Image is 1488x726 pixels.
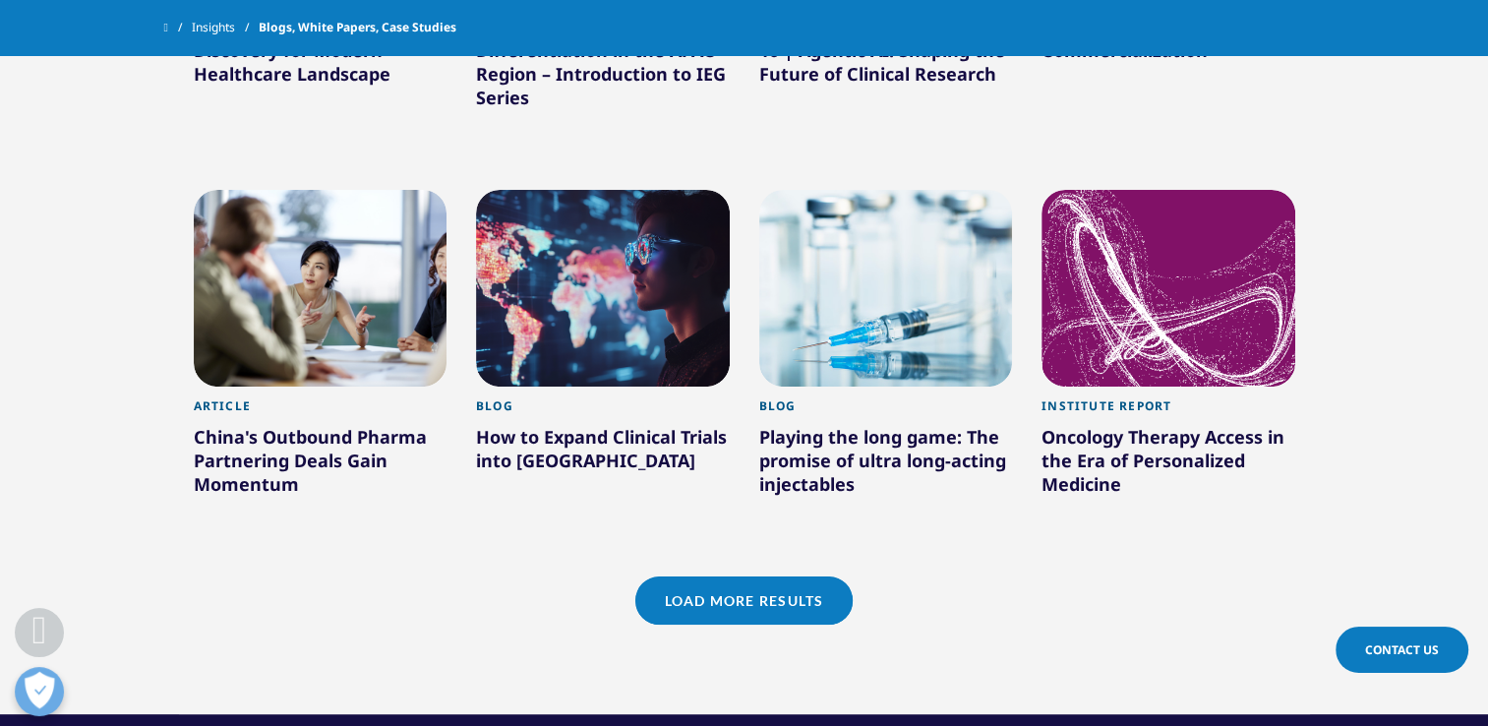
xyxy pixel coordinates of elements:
[476,398,730,425] div: Blog
[759,387,1013,547] a: Blog Playing the long game: The promise of ultra long-acting injectables
[15,667,64,716] button: Open Preferences
[1336,627,1468,673] a: Contact Us
[194,387,447,547] a: Article China's Outbound Pharma Partnering Deals Gain Momentum
[1042,387,1295,547] a: Institute Report Oncology Therapy Access in the Era of Personalized Medicine
[635,576,853,625] a: Load More Results
[759,425,1013,504] div: Playing the long game: The promise of ultra long-acting injectables
[194,398,447,425] div: Article
[1042,398,1295,425] div: Institute Report
[476,425,730,480] div: How to Expand Clinical Trials into [GEOGRAPHIC_DATA]
[476,15,730,117] div: Evidence-Based Strategic Differentiation in the APAC Region – Introduction to IEG Series
[1042,425,1295,504] div: Oncology Therapy Access in the Era of Personalized Medicine
[194,425,447,504] div: China's Outbound Pharma Partnering Deals Gain Momentum
[476,387,730,523] a: Blog How to Expand Clinical Trials into [GEOGRAPHIC_DATA]
[192,10,259,45] a: Insights
[259,10,456,45] span: Blogs, White Papers, Case Studies
[1365,641,1439,658] span: Contact Us
[759,398,1013,425] div: Blog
